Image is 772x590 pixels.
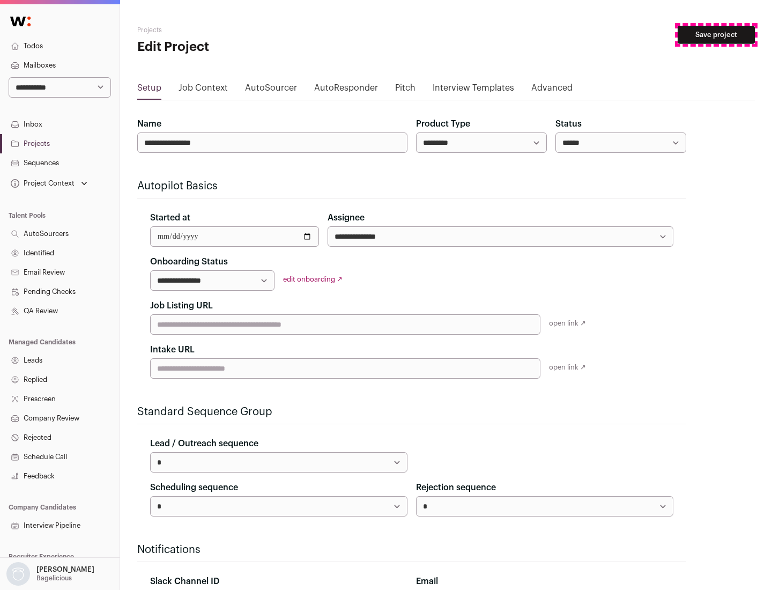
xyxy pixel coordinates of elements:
[150,343,195,356] label: Intake URL
[433,82,514,99] a: Interview Templates
[555,117,582,130] label: Status
[137,39,343,56] h1: Edit Project
[150,575,219,588] label: Slack Channel ID
[9,179,75,188] div: Project Context
[150,437,258,450] label: Lead / Outreach sequence
[137,179,686,194] h2: Autopilot Basics
[678,26,755,44] button: Save project
[9,176,90,191] button: Open dropdown
[150,481,238,494] label: Scheduling sequence
[36,574,72,582] p: Bagelicious
[531,82,573,99] a: Advanced
[395,82,415,99] a: Pitch
[137,117,161,130] label: Name
[6,562,30,586] img: nopic.png
[150,211,190,224] label: Started at
[416,481,496,494] label: Rejection sequence
[416,117,470,130] label: Product Type
[150,299,213,312] label: Job Listing URL
[137,26,343,34] h2: Projects
[36,565,94,574] p: [PERSON_NAME]
[416,575,673,588] div: Email
[283,276,343,283] a: edit onboarding ↗
[137,542,686,557] h2: Notifications
[4,562,96,586] button: Open dropdown
[245,82,297,99] a: AutoSourcer
[314,82,378,99] a: AutoResponder
[137,82,161,99] a: Setup
[4,11,36,32] img: Wellfound
[328,211,365,224] label: Assignee
[150,255,228,268] label: Onboarding Status
[137,404,686,419] h2: Standard Sequence Group
[179,82,228,99] a: Job Context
